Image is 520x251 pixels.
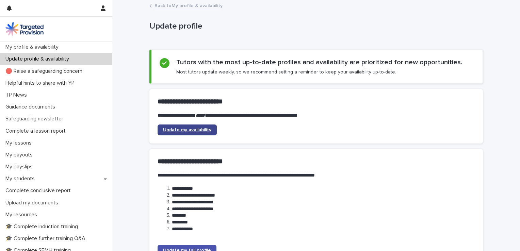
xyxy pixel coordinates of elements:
p: TP News [3,92,32,98]
p: My payslips [3,164,38,170]
p: My students [3,175,40,182]
p: Safeguarding newsletter [3,116,69,122]
p: My resources [3,212,43,218]
p: Complete conclusive report [3,187,76,194]
a: Back toMy profile & availability [155,1,223,9]
span: Update my availability [163,128,211,132]
a: Update my availability [158,124,217,135]
p: Complete a lesson report [3,128,71,134]
p: My lessons [3,140,37,146]
p: My profile & availability [3,44,64,50]
p: Guidance documents [3,104,61,110]
p: 🎓 Complete induction training [3,223,83,230]
p: 🔴 Raise a safeguarding concern [3,68,88,74]
p: Upload my documents [3,200,64,206]
img: M5nRWzHhSzIhMunXDL62 [5,22,44,36]
p: Update profile & availability [3,56,75,62]
p: 🎓 Complete further training Q&A [3,235,91,242]
p: Update profile [149,21,480,31]
p: Helpful hints to share with YP [3,80,80,86]
h2: Tutors with the most up-to-date profiles and availability are prioritized for new opportunities. [176,58,462,66]
p: My payouts [3,152,38,158]
p: Most tutors update weekly, so we recommend setting a reminder to keep your availability up-to-date. [176,69,396,75]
